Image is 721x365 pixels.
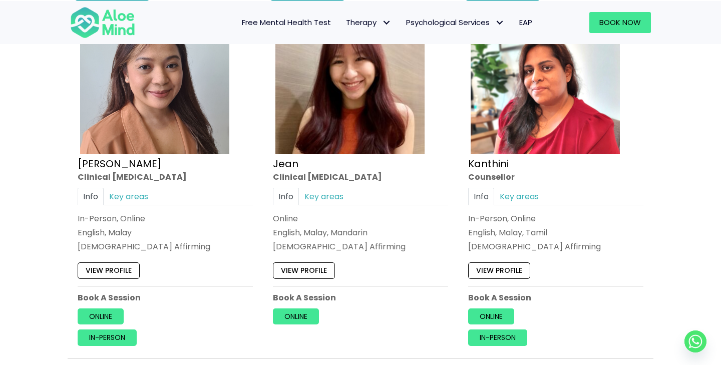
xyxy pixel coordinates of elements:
[273,292,448,303] p: Book A Session
[148,12,540,33] nav: Menu
[80,5,229,154] img: Hanna Clinical Psychologist
[468,241,643,252] div: [DEMOGRAPHIC_DATA] Affirming
[78,329,137,345] a: In-person
[512,12,540,33] a: EAP
[519,17,532,28] span: EAP
[242,17,331,28] span: Free Mental Health Test
[275,5,425,154] img: Jean-300×300
[589,12,651,33] a: Book Now
[299,188,349,205] a: Key areas
[234,12,338,33] a: Free Mental Health Test
[78,171,253,182] div: Clinical [MEDICAL_DATA]
[468,262,530,278] a: View profile
[78,262,140,278] a: View profile
[273,213,448,224] div: Online
[273,171,448,182] div: Clinical [MEDICAL_DATA]
[78,213,253,224] div: In-Person, Online
[78,308,124,324] a: Online
[346,17,391,28] span: Therapy
[468,171,643,182] div: Counsellor
[78,156,162,170] a: [PERSON_NAME]
[78,292,253,303] p: Book A Session
[468,213,643,224] div: In-Person, Online
[273,262,335,278] a: View profile
[406,17,504,28] span: Psychological Services
[599,17,641,28] span: Book Now
[468,292,643,303] p: Book A Session
[104,188,154,205] a: Key areas
[468,188,494,205] a: Info
[468,308,514,324] a: Online
[273,308,319,324] a: Online
[78,227,253,238] p: English, Malay
[468,227,643,238] p: English, Malay, Tamil
[70,6,135,39] img: Aloe mind Logo
[273,241,448,252] div: [DEMOGRAPHIC_DATA] Affirming
[78,241,253,252] div: [DEMOGRAPHIC_DATA] Affirming
[338,12,399,33] a: TherapyTherapy: submenu
[468,156,509,170] a: Kanthini
[78,188,104,205] a: Info
[379,15,394,30] span: Therapy: submenu
[492,15,507,30] span: Psychological Services: submenu
[471,5,620,154] img: Kanthini-profile
[399,12,512,33] a: Psychological ServicesPsychological Services: submenu
[273,156,298,170] a: Jean
[684,330,706,352] a: Whatsapp
[468,329,527,345] a: In-person
[273,188,299,205] a: Info
[273,227,448,238] p: English, Malay, Mandarin
[494,188,544,205] a: Key areas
